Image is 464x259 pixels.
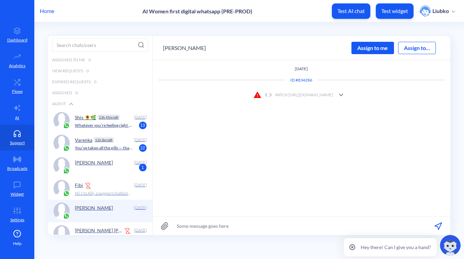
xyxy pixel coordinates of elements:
[337,8,365,14] p: Test AI chat
[124,227,131,234] img: time expired icon
[133,114,147,120] div: [DATE]
[440,235,461,256] img: copilot-icon.svg
[139,144,147,152] span: 22
[75,227,122,233] p: [PERSON_NAME] [PERSON_NAME]
[376,3,414,19] button: Test widget
[94,137,114,143] p: 11h 8m left
[351,42,394,54] div: Assign to me
[10,140,25,146] p: Support
[133,137,147,143] div: [DATE]
[139,164,147,171] span: 1
[48,54,152,65] div: Assigned to me
[9,63,25,69] p: Analytics
[89,57,91,63] span: 0
[48,87,152,98] div: Assigned
[153,217,450,235] input: Some message goes here
[420,5,431,16] img: user photo
[10,217,24,223] p: Settings
[361,244,431,251] p: Hey there! Can I give you a hand?
[12,88,23,95] p: Flows
[48,132,152,155] a: platform iconVarenka 11h 8m left[DATE]You’ve taken all the pills — thank you for following the st...
[40,7,54,15] p: Home
[52,38,148,52] input: Search chats/users
[7,165,27,172] p: Broadcasts
[48,76,152,87] div: Expired Requests
[48,109,152,132] a: platform iconShis 🌻🌿 13h 45m left[DATE]Whatever you’re feeling right now is valid. Some people fe...
[139,122,147,129] span: 13
[158,66,445,72] p: [DATE]
[75,137,92,143] p: Varenka
[48,65,152,76] div: New Requests
[75,114,96,120] p: Shis 🌻🌿
[398,42,436,54] button: Assign to...
[63,190,70,197] img: platform icon
[75,145,132,151] p: You’ve taken all the pills — thank you for following the steps carefully. ⚠️ 𝗜𝗳 𝘆𝗼𝘂 𝗵𝗮𝘃𝗲𝗻’𝘁 𝗲𝘅𝗽𝗲𝗿...
[85,182,92,189] img: time expired icon
[13,241,22,247] span: Help
[7,37,27,43] p: Dashboard
[133,205,147,211] div: [DATE]
[63,168,70,174] img: platform icon
[48,222,152,245] a: platform icon[PERSON_NAME] [PERSON_NAME] time expired icon[DATE]
[332,3,370,19] button: Test AI chat
[133,182,147,188] div: [DATE]
[75,205,113,211] p: [PERSON_NAME]
[48,177,152,200] a: platform iconFibi time expired icon[DATE]Hi! I'm Ally, a support chatbot run by [DOMAIN_NAME][URL...
[94,79,96,85] span: 0
[11,191,24,197] p: Widget
[63,213,70,220] img: platform icon
[75,160,113,165] p: [PERSON_NAME]
[86,68,89,74] span: 0
[75,190,132,196] p: Hi! I'm Ally, a support chatbot run by [DOMAIN_NAME][URL] What would you like to know? 👇 1. 2. 3....
[133,159,147,165] div: [DATE]
[63,145,70,152] img: platform icon
[142,8,252,14] p: AI Women first digital whatsapp (PRE-PROD)
[416,5,459,17] button: user photoLiubko
[15,115,19,121] p: AI
[285,77,318,83] div: Conversation ID
[48,98,152,109] div: Agent
[63,122,70,129] img: platform icon
[48,200,152,222] a: platform icon[PERSON_NAME] [DATE]
[253,91,333,99] div: PATCH [URL][DOMAIN_NAME]
[133,227,147,233] div: [DATE]
[432,7,449,15] p: Liubko
[75,182,83,188] p: Fibi
[75,122,132,128] p: Whatever you’re feeling right now is valid. Some people feel relief, others sadness, uncertainty,...
[48,155,152,177] a: platform icon[PERSON_NAME] [DATE]
[97,114,120,120] p: 13h 45m left
[163,44,206,52] button: [PERSON_NAME]
[158,88,445,102] div: PATCH [URL][DOMAIN_NAME]
[381,8,408,14] p: Test widget
[76,90,78,96] span: 0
